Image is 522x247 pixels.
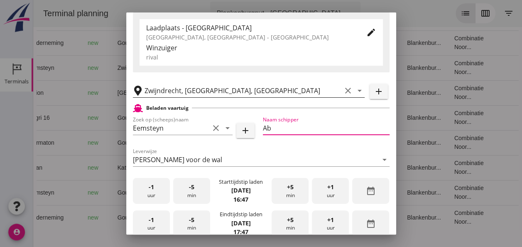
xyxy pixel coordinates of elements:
div: Gouda [84,138,154,147]
td: 1643 [175,55,221,80]
small: m3 [192,141,199,146]
td: new [48,205,78,230]
input: Naam schipper [263,121,390,135]
div: Katwijk [84,163,154,172]
div: min [272,210,309,237]
small: m3 [195,190,202,195]
strong: [DATE] [231,219,250,227]
td: 672 [175,130,221,155]
td: new [48,80,78,105]
strong: [DATE] [231,186,250,194]
td: 1003 [175,30,221,55]
i: edit [366,27,376,37]
i: directions_boat [105,115,111,121]
i: directions_boat [105,215,111,220]
span: -5 [189,215,194,225]
td: new [48,55,78,80]
small: m3 [192,165,199,170]
div: [PERSON_NAME] voor de wal [133,156,222,163]
i: clear [211,123,221,133]
td: Ontzilt oph.zan... [262,105,304,130]
td: Ontzilt oph.zan... [262,180,304,205]
small: m3 [195,116,202,121]
div: rival [146,53,376,62]
div: Eindtijdstip laden [219,210,262,218]
h2: Beladen vaartuig [146,104,189,112]
small: m3 [195,215,202,220]
td: Blankenbur... [367,105,414,130]
div: [GEOGRAPHIC_DATA] [84,89,154,97]
td: Blankenbur... [367,30,414,55]
td: new [48,105,78,130]
td: 18 [304,105,367,130]
i: list [427,8,437,18]
td: Ontzilt oph.zan... [262,205,304,230]
td: 1298 [175,105,221,130]
td: Combinatie Noor... [414,55,466,80]
i: add [374,86,384,96]
td: Filling sand [262,155,304,180]
span: -1 [149,215,154,225]
div: uur [133,210,170,237]
td: Combinatie Noor... [414,205,466,230]
div: Gouda [84,188,154,197]
i: directions_boat [117,65,123,71]
td: 18 [304,80,367,105]
i: directions_boat [148,90,154,96]
td: Combinatie Noor... [414,180,466,205]
div: uur [312,210,349,237]
div: Blankenburgput - [GEOGRAPHIC_DATA] [184,8,307,18]
td: new [48,30,78,55]
i: arrow_drop_down [355,86,365,96]
td: Filling sand [262,55,304,80]
div: min [272,178,309,204]
span: +5 [287,215,294,225]
td: 1231 [175,205,221,230]
div: min [173,210,210,237]
i: directions_boat [106,165,112,170]
td: Blankenbur... [367,205,414,230]
i: add [240,126,250,136]
input: Losplaats [145,84,341,97]
td: Blankenbur... [367,80,414,105]
td: Blankenbur... [367,155,414,180]
i: date_range [366,219,376,229]
span: +1 [327,215,334,225]
td: 358 [175,155,221,180]
div: Terminal planning [3,7,82,19]
i: filter_list [471,8,480,18]
td: Combinatie Noor... [414,155,466,180]
i: calendar_view_week [447,8,457,18]
span: +5 [287,183,294,192]
td: Blankenbur... [367,130,414,155]
td: new [48,155,78,180]
i: directions_boat [105,190,111,195]
div: [GEOGRAPHIC_DATA], [GEOGRAPHIC_DATA] - [GEOGRAPHIC_DATA] [146,33,353,42]
td: Ontzilt oph.zan... [262,130,304,155]
td: new [48,130,78,155]
strong: 17:47 [233,228,248,236]
i: arrow_drop_down [223,123,233,133]
i: arrow_drop_down [312,8,322,18]
div: Zwijndrecht [84,64,154,72]
i: directions_boat [105,140,111,146]
strong: 16:47 [233,195,248,203]
span: -5 [189,183,194,192]
td: 18 [304,205,367,230]
td: 1643 [175,180,221,205]
td: Combinatie Noor... [414,130,466,155]
span: -1 [149,183,154,192]
small: m3 [192,91,199,96]
td: Ontzilt oph.zan... [262,30,304,55]
td: Filling sand [262,80,304,105]
td: Combinatie Noor... [414,80,466,105]
i: arrow_drop_down [380,155,390,165]
div: uur [312,178,349,204]
div: Starttijdstip laden [219,178,263,186]
div: Laadplaats - [GEOGRAPHIC_DATA] [146,23,353,33]
td: Blankenbur... [367,180,414,205]
td: 18 [304,155,367,180]
td: Combinatie Noor... [414,105,466,130]
i: date_range [366,186,376,196]
div: Gouda [84,39,154,47]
